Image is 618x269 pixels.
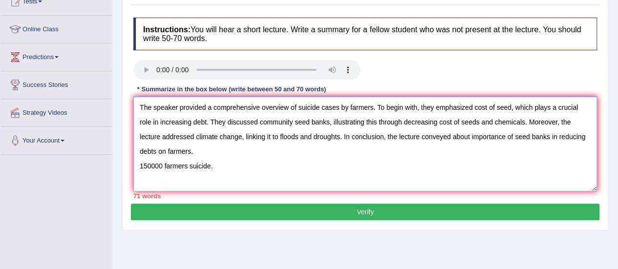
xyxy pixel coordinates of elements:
[0,71,112,96] a: Success Stories
[131,204,599,220] button: Verify
[143,25,191,34] b: Instructions:
[133,191,597,201] div: 71 words
[133,84,330,94] div: * Summarize in the box below (write between 50 and 70 words)
[0,99,112,124] a: Strategy Videos
[133,18,597,50] h4: You will hear a short lecture. Write a summary for a fellow student who was not present at the le...
[0,43,112,68] a: Predictions
[0,16,112,40] a: Online Class
[0,127,112,151] a: Your Account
